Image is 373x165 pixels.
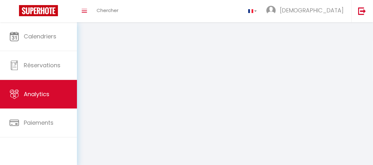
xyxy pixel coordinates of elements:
[24,90,49,98] span: Analytics
[358,7,366,15] img: logout
[24,32,56,40] span: Calendriers
[5,3,24,22] button: Ouvrir le widget de chat LiveChat
[24,119,54,127] span: Paiements
[24,61,60,69] span: Réservations
[280,6,344,14] span: [DEMOGRAPHIC_DATA]
[97,7,118,14] span: Chercher
[266,6,276,15] img: ...
[19,5,58,16] img: Super Booking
